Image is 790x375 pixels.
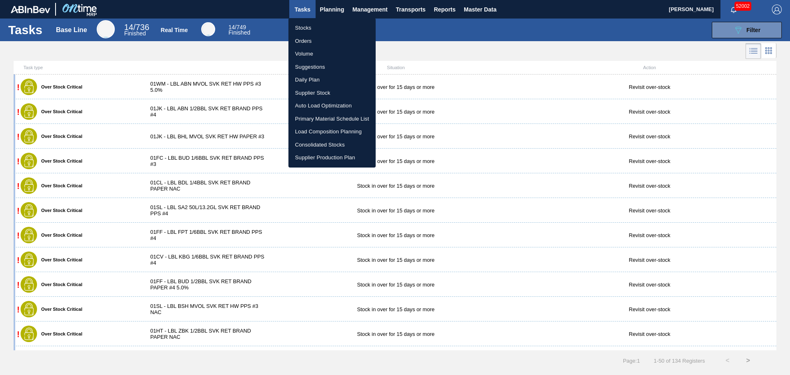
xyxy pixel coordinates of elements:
a: Auto Load Optimization [288,99,376,112]
a: Volume [288,47,376,61]
a: Load Composition Planning [288,125,376,138]
a: Consolidated Stocks [288,138,376,151]
a: Stocks [288,21,376,35]
a: Supplier Production Plan [288,151,376,164]
a: Supplier Stock [288,86,376,100]
a: Primary Material Schedule List [288,112,376,126]
a: Daily Plan [288,73,376,86]
a: Orders [288,35,376,48]
a: Suggestions [288,61,376,74]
